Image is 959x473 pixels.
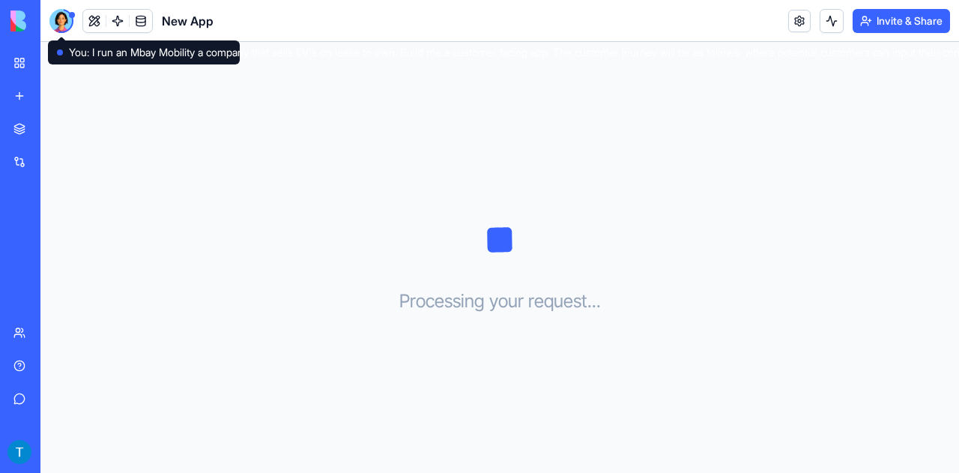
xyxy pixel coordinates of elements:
[587,289,592,313] span: .
[853,9,950,33] button: Invite & Share
[592,289,596,313] span: .
[7,440,31,464] img: ACg8ocIs842lfHO3-pH5xvUDKASomt22LISKqSpgBudT7iYofIcOgg=s96-c
[399,289,601,313] h3: Processing your request
[596,289,601,313] span: .
[10,10,103,31] img: logo
[162,12,214,30] span: New App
